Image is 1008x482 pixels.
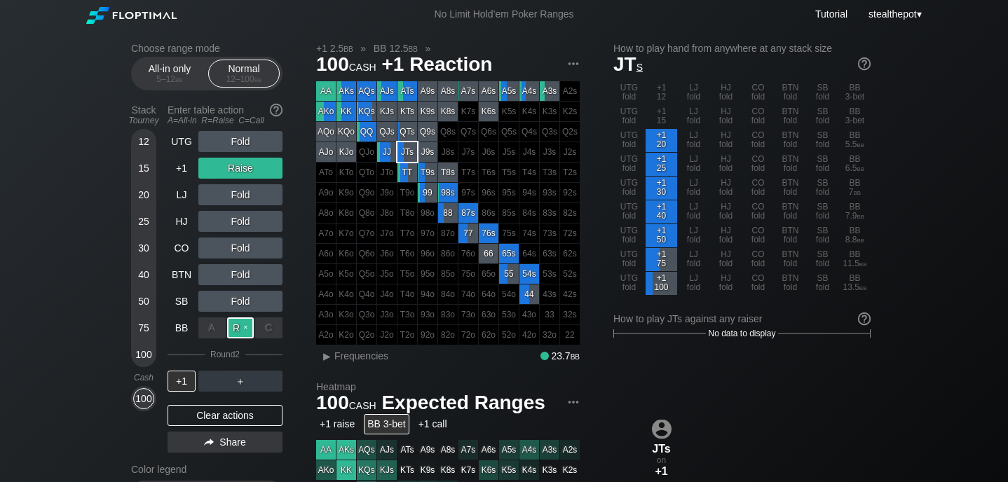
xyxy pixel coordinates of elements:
div: 100% fold in prior round [479,203,498,223]
div: ▾ [865,6,923,22]
div: UTG fold [613,248,645,271]
div: Fold [198,264,282,285]
div: 76s [479,223,498,243]
a: Tutorial [815,8,847,20]
div: BTN fold [775,248,806,271]
div: 100% fold in prior round [377,183,397,202]
div: Stack [125,99,162,131]
span: bb [857,235,865,245]
div: How to play JTs against any raiser [613,313,871,324]
div: 100% fold in prior round [519,122,539,142]
div: Fold [198,184,282,205]
div: UTG [168,131,196,152]
div: 100% fold in prior round [397,244,417,263]
div: AJo [316,142,336,162]
div: A=All-in R=Raise C=Call [168,116,282,125]
div: SB fold [807,224,838,247]
div: CO fold [742,177,774,200]
div: 100% fold in prior round [519,163,539,182]
span: bb [857,211,865,221]
div: 100% fold in prior round [458,244,478,263]
div: BB 13.5 [839,272,871,295]
img: help.32db89a4.svg [857,56,872,71]
span: bb [343,43,353,54]
div: 100% fold in prior round [519,183,539,202]
div: A6s [479,81,498,101]
div: SB fold [807,153,838,176]
div: Fold [198,237,282,259]
div: 55 [499,264,519,284]
div: BTN fold [775,105,806,128]
img: icon-avatar.b40e07d9.svg [652,419,672,439]
div: QQ [357,122,376,142]
div: UTG fold [613,272,645,295]
div: 100% fold in prior round [540,284,559,304]
div: 100% fold in prior round [357,305,376,324]
div: 100% fold in prior round [336,305,356,324]
div: TT [397,163,417,182]
div: 65s [499,244,519,263]
div: 100% fold in prior round [519,305,539,324]
div: BB 3-bet [839,105,871,128]
div: 100% fold in prior round [357,142,376,162]
div: All-in only [137,60,202,87]
div: 12 [133,131,154,152]
div: R [227,317,254,338]
div: 100% fold in prior round [377,223,397,243]
div: 100% fold in prior round [499,223,519,243]
div: 100% fold in prior round [499,284,519,304]
div: 100% fold in prior round [377,244,397,263]
div: 50 [133,291,154,312]
div: UTG fold [613,81,645,104]
div: 100% fold in prior round [499,305,519,324]
div: HJ fold [710,105,742,128]
div: 12 – 100 [214,74,273,84]
div: HJ fold [710,224,742,247]
div: 100% fold in prior round [316,223,336,243]
div: 87s [458,203,478,223]
span: +1 2.5 [314,42,355,55]
div: CO fold [742,81,774,104]
div: AJs [377,81,397,101]
div: 5 – 12 [140,74,199,84]
div: 98s [438,183,458,202]
div: LJ fold [678,224,709,247]
div: A7s [458,81,478,101]
div: 100% fold in prior round [438,305,458,324]
div: 100% fold in prior round [540,122,559,142]
div: 100% fold in prior round [540,264,559,284]
div: 100% fold in prior round [397,284,417,304]
div: 75 [133,317,154,338]
div: AKo [316,102,336,121]
div: 100% fold in prior round [540,183,559,202]
div: 100% fold in prior round [438,264,458,284]
div: 100% fold in prior round [316,305,336,324]
div: 100% fold in prior round [560,122,580,142]
div: 100% fold in prior round [540,305,559,324]
div: 100% fold in prior round [418,244,437,263]
span: +1 Reaction [379,54,494,77]
div: JTs [397,142,417,162]
div: LJ fold [678,177,709,200]
div: A8s [438,81,458,101]
div: LJ fold [678,105,709,128]
div: BTN fold [775,177,806,200]
div: 100% fold in prior round [438,142,458,162]
span: bb [859,259,867,268]
div: 100% fold in prior round [499,102,519,121]
div: 100% fold in prior round [397,305,417,324]
div: UTG fold [613,129,645,152]
div: 100% fold in prior round [540,142,559,162]
div: BB [168,317,196,338]
img: share.864f2f62.svg [204,439,214,446]
div: BB 6.5 [839,153,871,176]
div: 100% fold in prior round [357,163,376,182]
div: HJ fold [710,153,742,176]
div: 100% fold in prior round [560,305,580,324]
div: 100% fold in prior round [499,203,519,223]
div: KK [336,102,356,121]
div: 100% fold in prior round [418,264,437,284]
div: 100% fold in prior round [357,223,376,243]
div: K8s [438,102,458,121]
div: 100% fold in prior round [377,264,397,284]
